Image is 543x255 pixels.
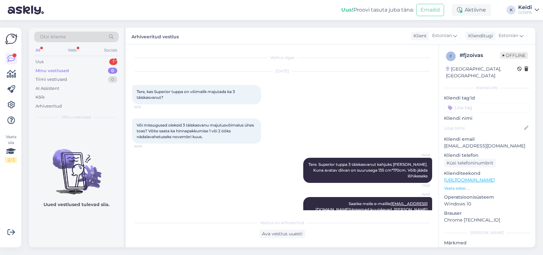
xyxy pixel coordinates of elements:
span: Estonian [432,32,452,39]
p: Klienditeekond [444,170,530,177]
div: Minu vestlused [35,68,69,74]
div: [PERSON_NAME] [444,230,530,236]
span: Tere. Superior tuppa 3 täiskasvanut kahjuks [PERSON_NAME]. Kuna avatav diivan on suurusega 135 cm... [308,162,429,178]
span: Vestlus on arhiveeritud [260,220,304,226]
div: Kliendi info [444,85,530,91]
b: Uus! [341,7,354,13]
img: No chats [29,137,124,195]
p: Kliendi nimi [444,115,530,122]
p: Uued vestlused tulevad siia. [44,201,110,208]
span: Estonian [499,32,518,39]
div: Proovi tasuta juba täna: [341,6,414,14]
img: Askly Logo [5,33,17,45]
div: 0 [108,76,117,83]
span: f [450,54,452,59]
span: Minu vestlused [62,114,91,120]
div: # fjzoivas [460,52,500,59]
div: Tiimi vestlused [35,76,67,83]
p: Märkmed [444,240,530,246]
div: 1 [109,59,117,65]
a: KeidiGOSPA [518,5,539,15]
div: All [34,46,42,54]
span: Keidi [406,153,430,157]
div: [GEOGRAPHIC_DATA], [GEOGRAPHIC_DATA] [446,66,517,79]
div: Uus [35,59,44,65]
div: Klient [411,33,427,39]
span: Saatke meile e-mailile täpsemad kuupäevad [PERSON_NAME] Teha teile pakkumise standardt tuppa või ... [315,201,429,223]
div: [DATE] [132,68,432,74]
span: Või missugused oleksid 3 täiskasvanu majutusvõimalus ühes toas? Võite saata ka hinnapakkumise 1 v... [137,123,255,139]
div: 2 / 3 [5,157,17,163]
div: Ava vestlus uuesti [259,230,305,238]
p: Kliendi telefon [444,152,530,159]
span: Keidi [406,192,430,197]
div: AI Assistent [35,85,59,92]
div: Arhiveeritud [35,103,62,109]
div: Küsi telefoninumbrit [444,159,496,167]
div: Web [67,46,78,54]
span: 17:00 [406,183,430,188]
div: Keidi [518,5,532,10]
span: Tere, kas Superior tuppa on võimalik majutada ka 3 täiskasvanut? [137,89,236,100]
div: GOSPA [518,10,532,15]
div: Kõik [35,94,45,100]
span: Otsi kliente [40,33,66,40]
p: [EMAIL_ADDRESS][DOMAIN_NAME] [444,143,530,149]
div: K [507,5,516,14]
div: Vaata siia [5,134,17,163]
p: Brauser [444,210,530,217]
p: Kliendi email [444,136,530,143]
span: 16:15 [134,105,158,109]
p: Vaata edasi ... [444,185,530,191]
p: Chrome [TECHNICAL_ID] [444,217,530,223]
div: Socials [103,46,119,54]
input: Lisa tag [444,103,530,112]
p: Kliendi tag'id [444,95,530,101]
div: Vestlus algas [132,55,432,61]
p: Operatsioonisüsteem [444,194,530,201]
span: 16:59 [134,144,158,149]
div: Klienditugi [466,33,493,39]
div: 0 [108,68,117,74]
a: [URL][DOMAIN_NAME] [444,177,495,183]
input: Lisa nimi [444,125,523,132]
label: Arhiveeritud vestlus [131,32,179,40]
p: Windows 10 [444,201,530,207]
span: Offline [500,52,528,59]
div: Aktiivne [452,4,491,16]
button: Emailid [416,4,444,16]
